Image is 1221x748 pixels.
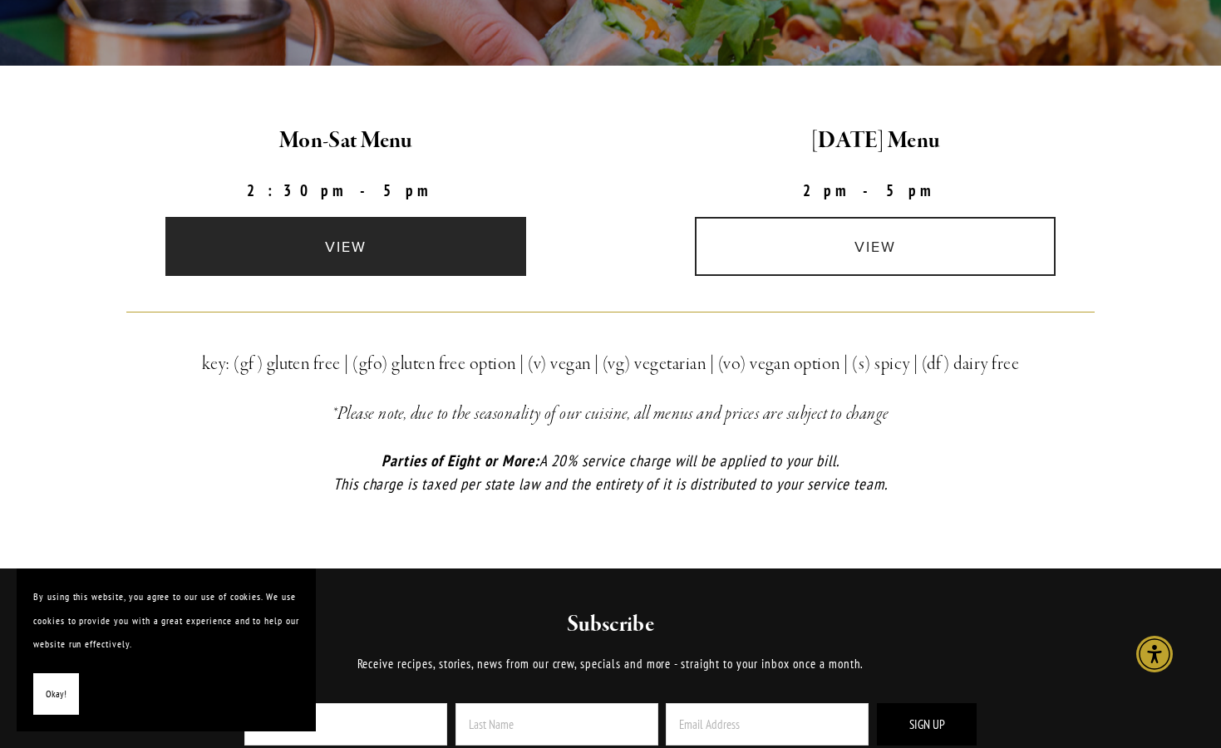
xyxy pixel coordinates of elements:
h3: key: (gf) gluten free | (gfo) gluten free option | (v) vegan | (vg) vegetarian | (vo) vegan optio... [126,349,1095,379]
strong: 2pm-5pm [803,180,948,200]
p: Receive recipes, stories, news from our crew, specials and more - straight to your inbox once a m... [199,654,1022,674]
em: Parties of Eight or More: [382,450,539,470]
a: view [165,217,526,276]
span: Sign Up [909,716,945,732]
input: Last Name [455,703,658,746]
h2: Mon-Sat Menu [96,124,597,159]
p: By using this website, you agree to our use of cookies. We use cookies to provide you with a grea... [33,585,299,657]
button: Okay! [33,673,79,716]
h2: [DATE] Menu [625,124,1126,159]
a: view [695,217,1056,276]
em: A 20% service charge will be applied to your bill. This charge is taxed per state law and the ent... [333,450,888,495]
section: Cookie banner [17,568,316,731]
em: *Please note, due to the seasonality of our cuisine, all menus and prices are subject to change [332,402,889,426]
h2: Subscribe [199,610,1022,640]
strong: 2:30pm-5pm [247,180,445,200]
input: Email Address [666,703,869,746]
div: Accessibility Menu [1136,636,1173,672]
span: Okay! [46,682,66,706]
input: First Name [244,703,447,746]
button: Sign Up [877,703,977,746]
